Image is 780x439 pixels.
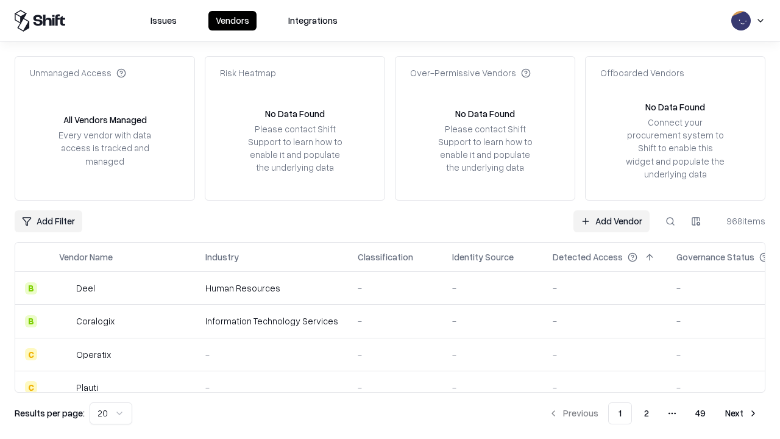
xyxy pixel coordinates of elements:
[541,402,765,424] nav: pagination
[645,101,705,113] div: No Data Found
[15,407,85,419] p: Results per page:
[76,348,111,361] div: Operatix
[59,251,113,263] div: Vendor Name
[573,210,650,232] a: Add Vendor
[205,315,338,327] div: Information Technology Services
[553,251,623,263] div: Detected Access
[410,66,531,79] div: Over-Permissive Vendors
[608,402,632,424] button: 1
[553,381,657,394] div: -
[358,381,433,394] div: -
[15,210,82,232] button: Add Filter
[553,282,657,294] div: -
[59,315,71,327] img: Coralogix
[455,107,515,120] div: No Data Found
[59,381,71,393] img: Plauti
[205,282,338,294] div: Human Resources
[358,251,413,263] div: Classification
[30,66,126,79] div: Unmanaged Access
[676,251,754,263] div: Governance Status
[76,315,115,327] div: Coralogix
[76,282,95,294] div: Deel
[452,381,533,394] div: -
[452,251,514,263] div: Identity Source
[59,348,71,360] img: Operatix
[718,402,765,424] button: Next
[205,251,239,263] div: Industry
[717,215,765,227] div: 968 items
[63,113,147,126] div: All Vendors Managed
[600,66,684,79] div: Offboarded Vendors
[452,315,533,327] div: -
[358,315,433,327] div: -
[553,315,657,327] div: -
[76,381,98,394] div: Plauti
[205,381,338,394] div: -
[54,129,155,167] div: Every vendor with data access is tracked and managed
[59,282,71,294] img: Deel
[25,315,37,327] div: B
[25,381,37,393] div: C
[358,348,433,361] div: -
[686,402,715,424] button: 49
[25,348,37,360] div: C
[452,348,533,361] div: -
[281,11,345,30] button: Integrations
[25,282,37,294] div: B
[553,348,657,361] div: -
[205,348,338,361] div: -
[265,107,325,120] div: No Data Found
[220,66,276,79] div: Risk Heatmap
[434,123,536,174] div: Please contact Shift Support to learn how to enable it and populate the underlying data
[452,282,533,294] div: -
[634,402,659,424] button: 2
[625,116,726,180] div: Connect your procurement system to Shift to enable this widget and populate the underlying data
[143,11,184,30] button: Issues
[208,11,257,30] button: Vendors
[244,123,346,174] div: Please contact Shift Support to learn how to enable it and populate the underlying data
[358,282,433,294] div: -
